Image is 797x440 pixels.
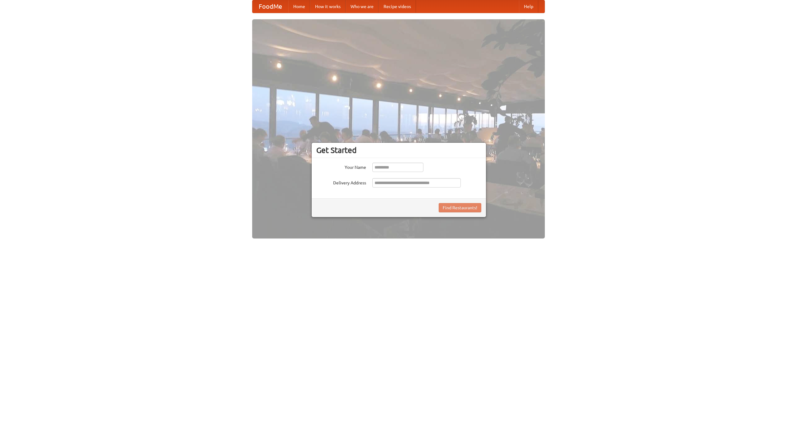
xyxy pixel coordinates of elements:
a: How it works [310,0,346,13]
label: Delivery Address [316,178,366,186]
a: Help [519,0,538,13]
button: Find Restaurants! [439,203,481,212]
a: Who we are [346,0,379,13]
a: Recipe videos [379,0,416,13]
h3: Get Started [316,146,481,155]
a: Home [288,0,310,13]
a: FoodMe [252,0,288,13]
label: Your Name [316,163,366,170]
